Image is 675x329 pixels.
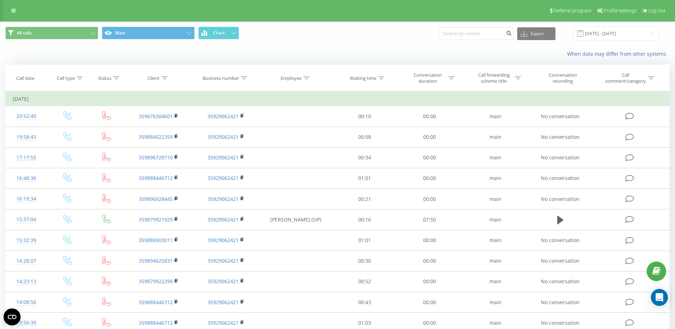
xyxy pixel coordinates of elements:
[139,196,173,202] a: 359896928445
[541,113,580,120] span: No conversation
[517,27,555,40] button: Export
[332,168,397,188] td: 01:01
[5,27,98,39] button: All calls
[260,209,332,230] td: [PERSON_NAME] (SIP)
[6,92,670,106] td: [DATE]
[4,308,21,325] button: Open CMP widget
[139,113,173,120] a: 359876304601
[139,299,173,306] a: 359888446712
[648,8,665,13] span: Log Out
[462,209,529,230] td: main
[567,50,670,57] a: When data may differ from other systems
[332,147,397,168] td: 00:34
[397,168,462,188] td: 00:00
[13,130,40,144] div: 19:58:43
[475,72,513,84] div: Call forwarding scheme title
[462,189,529,209] td: main
[208,257,239,264] a: 35929062421
[332,189,397,209] td: 00:21
[98,75,111,81] div: Status
[541,257,580,264] span: No conversation
[139,154,173,161] a: 359896728710
[332,209,397,230] td: 00:16
[332,271,397,292] td: 00:52
[208,175,239,181] a: 35929062421
[541,319,580,326] span: No conversation
[281,75,301,81] div: Employee
[462,251,529,271] td: main
[208,196,239,202] a: 35929062421
[139,216,173,223] a: 359879921929
[541,299,580,306] span: No conversation
[409,72,447,84] div: Conversation duration
[13,109,40,123] div: 20:52:40
[139,175,173,181] a: 359888446712
[462,127,529,147] td: main
[208,113,239,120] a: 35929062421
[462,168,529,188] td: main
[350,75,376,81] div: Waiting time
[541,175,580,181] span: No conversation
[397,292,462,313] td: 00:00
[462,292,529,313] td: main
[139,257,173,264] a: 359894625831
[397,127,462,147] td: 00:00
[17,30,32,36] span: All calls
[332,127,397,147] td: 00:58
[102,27,195,39] button: Main
[541,133,580,140] span: No conversation
[139,237,173,243] a: 359886903011
[13,213,40,226] div: 15:37:04
[13,171,40,185] div: 16:48:36
[540,72,586,84] div: Conversation recording
[541,278,580,285] span: No conversation
[208,237,239,243] a: 35929062421
[213,31,225,35] span: Chart
[148,75,160,81] div: Client
[462,106,529,127] td: main
[397,106,462,127] td: 00:00
[208,319,239,326] a: 35929062421
[208,278,239,285] a: 35929062421
[397,230,462,251] td: 00:00
[13,151,40,165] div: 17:17:55
[139,133,173,140] a: 359884022359
[13,234,40,247] div: 15:32:39
[397,189,462,209] td: 00:00
[332,106,397,127] td: 00:10
[208,133,239,140] a: 35929062421
[462,230,529,251] td: main
[554,8,591,13] span: Referral program
[13,275,40,289] div: 14:23:13
[57,75,75,81] div: Call type
[462,147,529,168] td: main
[332,251,397,271] td: 00:30
[13,295,40,309] div: 14:08:56
[397,251,462,271] td: 00:00
[139,319,173,326] a: 359888446712
[332,230,397,251] td: 01:01
[139,278,173,285] a: 359879922290
[208,216,239,223] a: 35929062421
[604,8,637,13] span: Profile settings
[438,27,514,40] input: Search by number
[208,154,239,161] a: 35929062421
[541,237,580,243] span: No conversation
[332,292,397,313] td: 00:43
[541,196,580,202] span: No conversation
[13,192,40,206] div: 16:19:34
[13,254,40,268] div: 14:28:07
[397,147,462,168] td: 00:00
[605,72,646,84] div: Call comment/category
[397,209,462,230] td: 07:50
[198,27,239,39] button: Chart
[462,271,529,292] td: main
[397,271,462,292] td: 00:00
[16,75,34,81] div: Call date
[541,154,580,161] span: No conversation
[203,75,239,81] div: Business number
[208,299,239,306] a: 35929062421
[651,289,668,306] div: Open Intercom Messenger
